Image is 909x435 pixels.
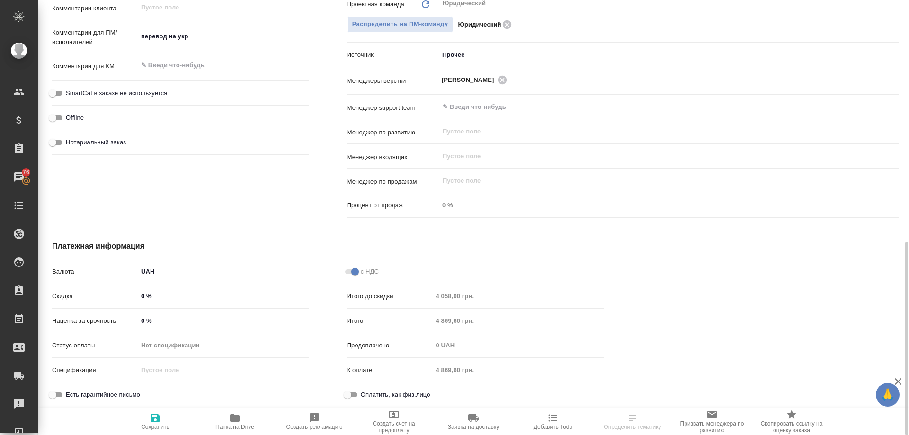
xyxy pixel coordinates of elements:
span: Создать счет на предоплату [360,420,428,434]
p: Процент от продаж [347,201,439,210]
span: Заявка на доставку [448,424,499,430]
input: Пустое поле [442,126,876,137]
span: SmartCat в заказе не используется [66,89,167,98]
span: Призвать менеджера по развитию [678,420,746,434]
button: Папка на Drive [195,408,275,435]
input: Пустое поле [138,363,309,377]
input: ✎ Введи что-нибудь [442,101,864,113]
span: В заказе уже есть ответственный ПМ или ПМ группа [347,16,454,33]
span: Есть гарантийное письмо [66,390,140,399]
p: К оплате [347,365,433,375]
p: Итого [347,316,433,326]
p: Статус оплаты [52,341,138,350]
h4: Платежная информация [52,240,604,252]
button: Определить тематику [593,408,672,435]
button: Open [893,106,895,108]
button: Open [893,79,895,81]
div: Нет спецификации [138,337,309,354]
button: Скопировать ссылку на оценку заказа [752,408,831,435]
span: Нотариальный заказ [66,138,126,147]
input: ✎ Введи что-нибудь [138,289,309,303]
span: 76 [17,168,35,177]
p: Комментарии для ПМ/исполнителей [52,28,138,47]
input: ✎ Введи что-нибудь [138,314,309,328]
span: Добавить Todo [534,424,572,430]
div: [PERSON_NAME] [442,74,510,86]
input: Пустое поле [433,338,604,352]
button: Создать счет на предоплату [354,408,434,435]
span: Оплатить, как физ.лицо [361,390,430,399]
input: Пустое поле [433,363,604,377]
span: Папка на Drive [215,424,254,430]
p: Менеджер support team [347,103,439,113]
button: Призвать менеджера по развитию [672,408,752,435]
p: Менеджеры верстки [347,76,439,86]
p: Предоплачено [347,341,433,350]
button: Распределить на ПМ-команду [347,16,454,33]
span: 🙏 [880,385,896,405]
a: 76 [2,165,36,189]
input: Пустое поле [439,198,899,212]
button: Сохранить [116,408,195,435]
input: Пустое поле [433,289,604,303]
button: 🙏 [876,383,900,407]
p: Спецификация [52,365,138,375]
button: Добавить Todo [513,408,593,435]
textarea: перевод на укр [138,28,309,44]
p: Наценка за срочность [52,316,138,326]
p: Источник [347,50,439,60]
p: Итого до скидки [347,292,433,301]
span: Определить тематику [604,424,661,430]
div: Прочее [439,47,899,63]
div: UAH [138,264,309,280]
p: Менеджер по продажам [347,177,439,186]
p: Менеджер по развитию [347,128,439,137]
input: Пустое поле [442,151,876,162]
span: Сохранить [141,424,169,430]
p: Комментарии клиента [52,4,138,13]
span: Offline [66,113,84,123]
button: Создать рекламацию [275,408,354,435]
button: Заявка на доставку [434,408,513,435]
span: Скопировать ссылку на оценку заказа [757,420,826,434]
p: Комментарии для КМ [52,62,138,71]
p: Юридический [458,20,501,29]
span: с НДС [361,267,379,276]
span: [PERSON_NAME] [442,75,500,85]
span: Создать рекламацию [286,424,343,430]
p: Скидка [52,292,138,301]
input: Пустое поле [442,175,876,186]
p: Менеджер входящих [347,152,439,162]
p: Валюта [52,267,138,276]
span: Распределить на ПМ-команду [352,19,448,30]
input: Пустое поле [433,314,604,328]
